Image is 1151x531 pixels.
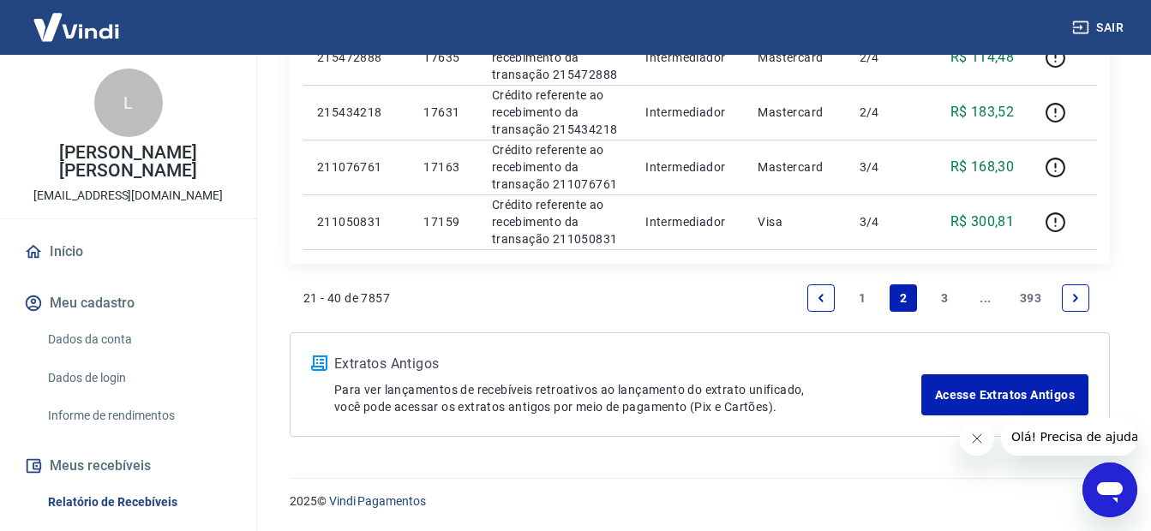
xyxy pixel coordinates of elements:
[860,158,910,176] p: 3/4
[972,284,999,312] a: Jump forward
[334,354,921,374] p: Extratos Antigos
[329,494,426,508] a: Vindi Pagamentos
[10,12,144,26] span: Olá! Precisa de ajuda?
[317,213,396,230] p: 211050831
[21,1,132,53] img: Vindi
[950,47,1015,68] p: R$ 114,48
[890,284,917,312] a: Page 2 is your current page
[290,492,1110,510] p: 2025 ©
[317,158,396,176] p: 211076761
[41,361,236,396] a: Dados de login
[1001,418,1137,456] iframe: Mensagem da empresa
[758,158,831,176] p: Mastercard
[1082,462,1137,517] iframe: Botão para abrir a janela de mensagens
[311,355,327,371] img: ícone
[41,485,236,520] a: Relatório de Recebíveis
[41,398,236,433] a: Informe de rendimentos
[758,49,831,66] p: Mastercard
[303,289,390,307] p: 21 - 40 de 7857
[1069,12,1130,44] button: Sair
[807,284,835,312] a: Previous page
[931,284,958,312] a: Page 3
[860,213,910,230] p: 3/4
[1062,284,1089,312] a: Next page
[21,233,236,271] a: Início
[33,187,223,205] p: [EMAIL_ADDRESS][DOMAIN_NAME]
[860,104,910,121] p: 2/4
[317,49,396,66] p: 215472888
[492,141,618,193] p: Crédito referente ao recebimento da transação 211076761
[758,104,831,121] p: Mastercard
[950,102,1015,122] p: R$ 183,52
[645,158,730,176] p: Intermediador
[423,158,464,176] p: 17163
[950,157,1015,177] p: R$ 168,30
[645,213,730,230] p: Intermediador
[848,284,876,312] a: Page 1
[492,196,618,248] p: Crédito referente ao recebimento da transação 211050831
[317,104,396,121] p: 215434218
[334,381,921,415] p: Para ver lançamentos de recebíveis retroativos ao lançamento do extrato unificado, você pode aces...
[21,447,236,485] button: Meus recebíveis
[41,322,236,357] a: Dados da conta
[423,49,464,66] p: 17635
[492,87,618,138] p: Crédito referente ao recebimento da transação 215434218
[492,32,618,83] p: Crédito referente ao recebimento da transação 215472888
[950,212,1015,232] p: R$ 300,81
[423,213,464,230] p: 17159
[921,374,1088,415] a: Acesse Extratos Antigos
[1013,284,1048,312] a: Page 393
[800,277,1096,319] ul: Pagination
[645,104,730,121] p: Intermediador
[14,144,243,180] p: [PERSON_NAME] [PERSON_NAME]
[645,49,730,66] p: Intermediador
[758,213,831,230] p: Visa
[860,49,910,66] p: 2/4
[423,104,464,121] p: 17631
[960,421,994,456] iframe: Fechar mensagem
[94,69,163,137] div: L
[21,284,236,322] button: Meu cadastro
